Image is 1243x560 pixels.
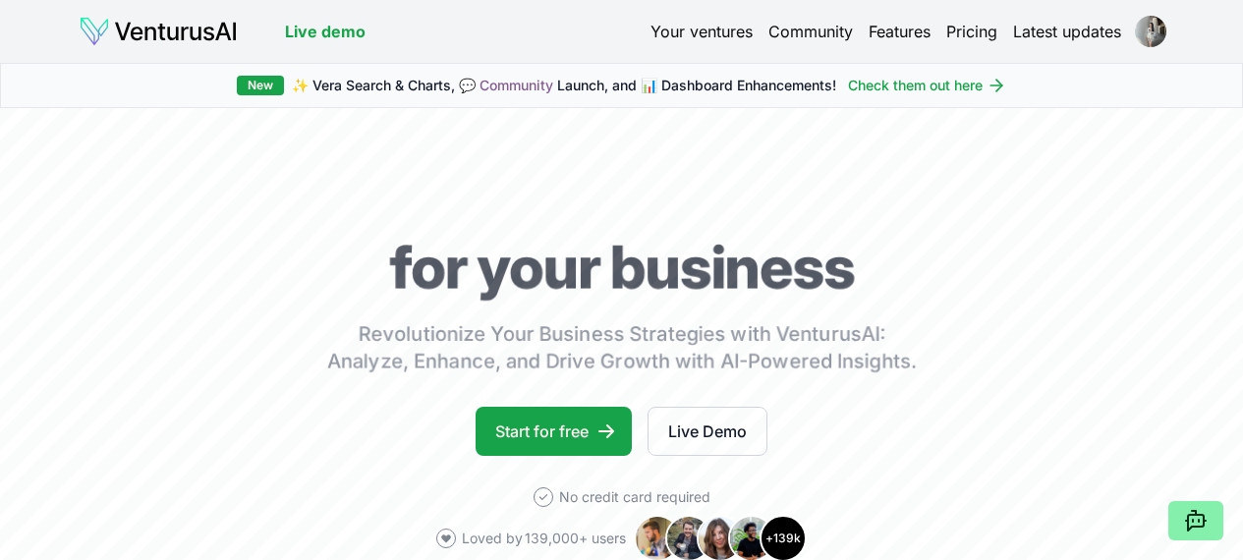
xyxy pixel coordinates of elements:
a: Your ventures [650,20,753,43]
a: Live demo [285,20,366,43]
img: logo [79,16,238,47]
a: Features [869,20,931,43]
a: Check them out here [848,76,1006,95]
a: Community [480,77,553,93]
a: Latest updates [1013,20,1121,43]
a: Start for free [476,407,632,456]
img: ACg8ocJP5VfBNpSmlGcTMUHKkTeSc0o_DQOtKdv8U8FCOxTdCKsbgim8=s96-c [1135,16,1166,47]
a: Live Demo [648,407,767,456]
div: New [237,76,284,95]
a: Community [768,20,853,43]
span: ✨ Vera Search & Charts, 💬 Launch, and 📊 Dashboard Enhancements! [292,76,836,95]
a: Pricing [946,20,997,43]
